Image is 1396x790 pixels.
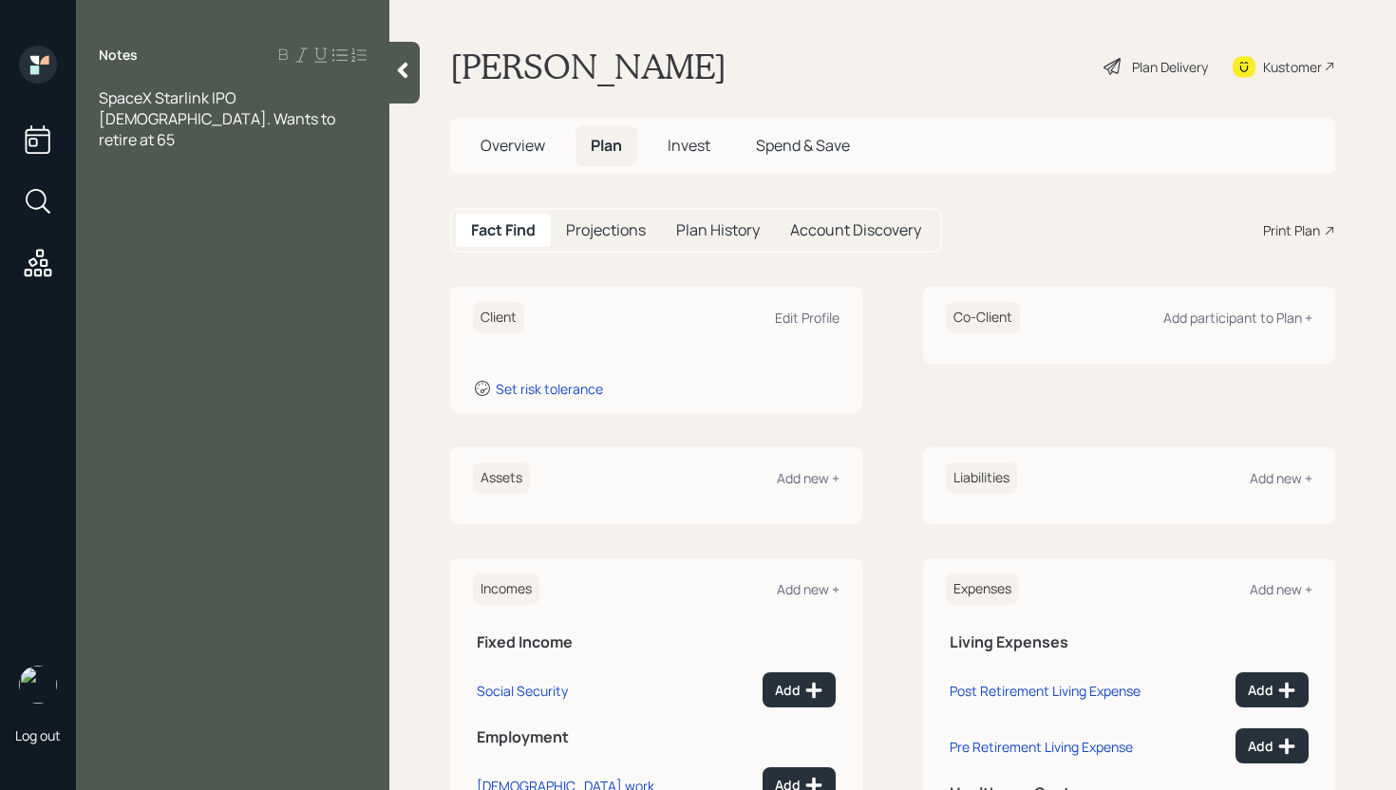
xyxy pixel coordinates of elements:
h5: Account Discovery [790,221,921,239]
h5: Fixed Income [477,633,836,651]
div: Add new + [1250,469,1312,487]
h5: Fact Find [471,221,536,239]
button: Add [763,672,836,707]
div: Add [1248,737,1296,756]
div: Post Retirement Living Expense [950,682,1141,700]
div: Add new + [777,580,839,598]
span: Invest [668,135,710,156]
div: Add [1248,681,1296,700]
div: Print Plan [1263,220,1320,240]
span: Overview [481,135,545,156]
button: Add [1236,728,1309,763]
h6: Expenses [946,574,1019,605]
div: Edit Profile [775,309,839,327]
h5: Employment [477,728,836,746]
div: Add new + [777,469,839,487]
span: SpaceX Starlink IPO [DEMOGRAPHIC_DATA]. Wants to retire at 65 [99,87,338,150]
h5: Projections [566,221,646,239]
div: Log out [15,726,61,744]
img: james-distasi-headshot.png [19,666,57,704]
div: Add participant to Plan + [1163,309,1312,327]
h6: Co-Client [946,302,1020,333]
button: Add [1236,672,1309,707]
h6: Incomes [473,574,539,605]
div: Add new + [1250,580,1312,598]
h1: [PERSON_NAME] [450,46,726,87]
div: Kustomer [1263,57,1322,77]
h6: Assets [473,462,530,494]
h6: Liabilities [946,462,1017,494]
div: Set risk tolerance [496,380,603,398]
h5: Living Expenses [950,633,1309,651]
div: Plan Delivery [1132,57,1208,77]
h5: Plan History [676,221,760,239]
span: Spend & Save [756,135,850,156]
div: Add [775,681,823,700]
div: Social Security [477,682,568,700]
div: Pre Retirement Living Expense [950,738,1133,756]
label: Notes [99,46,138,65]
span: Plan [591,135,622,156]
h6: Client [473,302,524,333]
